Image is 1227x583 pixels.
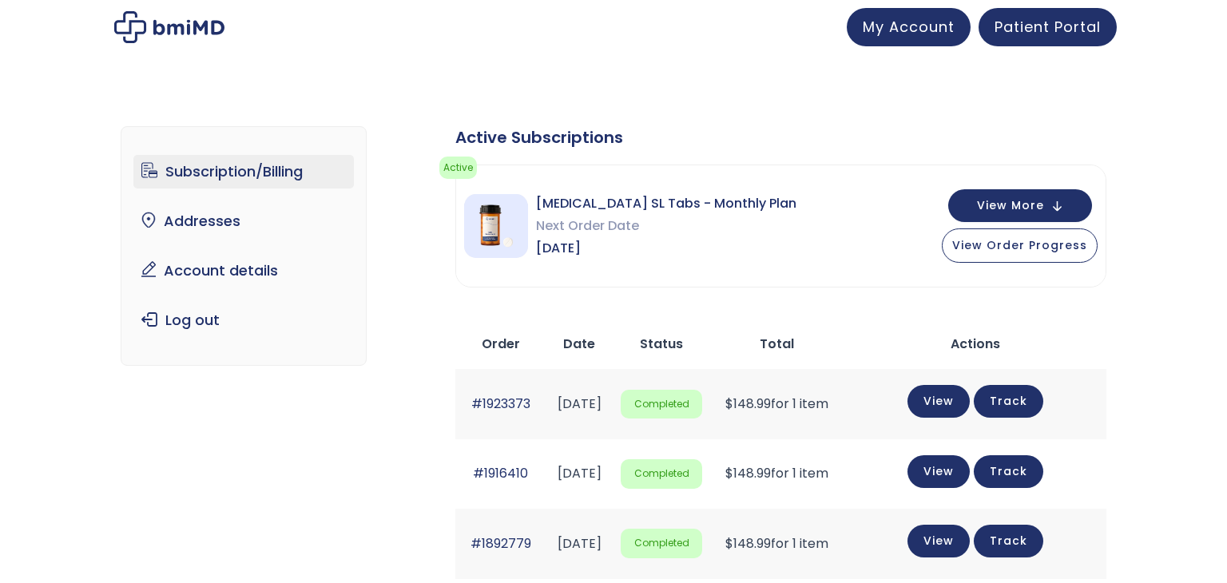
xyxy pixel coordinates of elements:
span: $ [725,534,733,553]
a: View [907,385,970,418]
span: Completed [621,529,702,558]
img: Sermorelin SL Tabs - Monthly Plan [464,194,528,258]
span: View More [977,200,1044,211]
a: Patient Portal [979,8,1117,46]
a: View [907,455,970,488]
time: [DATE] [558,464,602,482]
span: Date [563,335,595,353]
a: Track [974,385,1043,418]
span: View Order Progress [952,237,1087,253]
span: Completed [621,459,702,489]
span: $ [725,395,733,413]
a: #1916410 [473,464,528,482]
span: 148.99 [725,534,771,553]
span: Patient Portal [995,17,1101,37]
span: $ [725,464,733,482]
a: Track [974,455,1043,488]
a: View [907,525,970,557]
a: #1923373 [471,395,530,413]
td: for 1 item [710,369,844,438]
span: Total [760,335,794,353]
button: View Order Progress [942,228,1098,263]
a: My Account [847,8,971,46]
span: My Account [863,17,955,37]
span: Active [439,157,477,179]
span: 148.99 [725,464,771,482]
span: 148.99 [725,395,771,413]
a: Account details [133,254,355,288]
span: [MEDICAL_DATA] SL Tabs - Monthly Plan [536,192,796,215]
a: Track [974,525,1043,557]
span: Next Order Date [536,215,796,237]
time: [DATE] [558,534,602,553]
span: Order [482,335,520,353]
a: Log out [133,303,355,337]
a: #1892779 [471,534,531,553]
span: Completed [621,390,702,419]
span: Status [640,335,683,353]
img: My account [114,11,224,43]
td: for 1 item [710,509,844,578]
time: [DATE] [558,395,602,413]
td: for 1 item [710,439,844,509]
a: Addresses [133,204,355,238]
div: Active Subscriptions [455,126,1106,149]
button: View More [948,189,1092,222]
nav: Account pages [121,126,367,366]
span: Actions [951,335,1000,353]
a: Subscription/Billing [133,155,355,188]
span: [DATE] [536,237,796,260]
